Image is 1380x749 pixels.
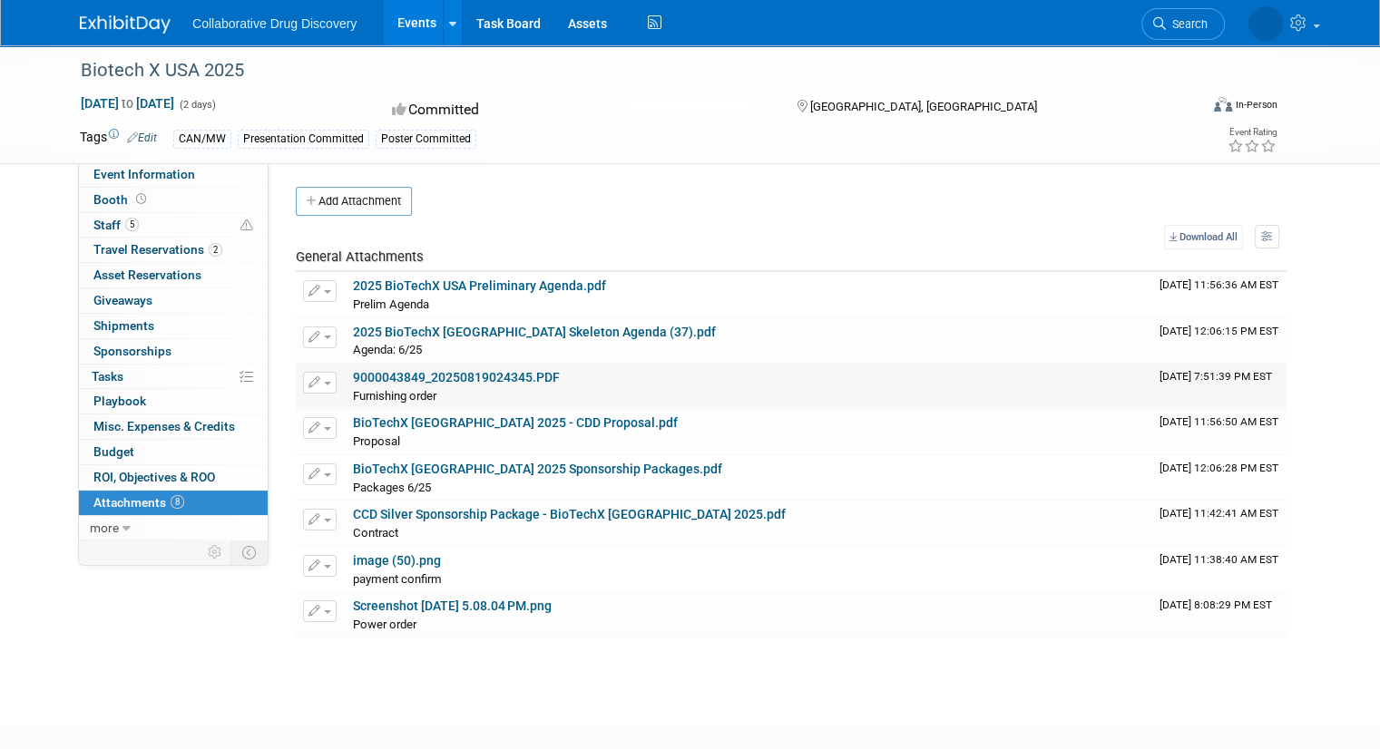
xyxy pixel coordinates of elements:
[79,314,268,338] a: Shipments
[1160,598,1272,611] span: Upload Timestamp
[353,481,431,494] span: Packages 6/25
[93,167,195,181] span: Event Information
[79,516,268,540] a: more
[119,96,136,111] span: to
[125,218,139,231] span: 5
[80,15,171,34] img: ExhibitDay
[127,131,157,144] a: Edit
[353,325,716,339] a: 2025 BioTechX [GEOGRAPHIC_DATA] Skeleton Agenda (37).pdf
[353,553,441,568] a: image (50).png
[93,242,222,257] span: Travel Reservations
[353,278,606,293] a: 2025 BioTechX USA Preliminary Agenda.pdf
[93,394,146,408] span: Playbook
[79,339,268,364] a: Sponsorships
[79,213,268,238] a: Staff5
[79,491,268,515] a: Attachments8
[1152,318,1287,364] td: Upload Timestamp
[353,618,416,631] span: Power order
[79,389,268,413] a: Playbook
[79,162,268,187] a: Event Information
[353,526,398,540] span: Contract
[93,318,154,333] span: Shipments
[238,130,369,149] div: Presentation Committed
[353,434,400,448] span: Proposal
[353,598,552,613] a: Screenshot [DATE] 5.08.04 PM.png
[79,465,268,490] a: ROI, Objectives & ROO
[192,16,357,31] span: Collaborative Drug Discovery
[93,192,150,207] span: Booth
[1248,6,1283,41] img: Evan Moriarity
[79,288,268,313] a: Giveaways
[93,444,134,459] span: Budget
[93,218,139,232] span: Staff
[387,94,768,126] div: Committed
[1228,128,1277,137] div: Event Rating
[1101,94,1277,122] div: Event Format
[353,415,678,430] a: BioTechX [GEOGRAPHIC_DATA] 2025 - CDD Proposal.pdf
[353,389,436,403] span: Furnishing order
[1160,325,1278,337] span: Upload Timestamp
[80,128,157,149] td: Tags
[209,243,222,257] span: 2
[79,188,268,212] a: Booth
[353,507,786,521] a: CCD Silver Sponsorship Package - BioTechX [GEOGRAPHIC_DATA] 2025.pdf
[353,343,422,356] span: Agenda: 6/25
[376,130,476,149] div: Poster Committed
[93,470,215,484] span: ROI, Objectives & ROO
[173,130,231,149] div: CAN/MW
[93,495,184,510] span: Attachments
[92,369,123,384] span: Tasks
[1160,415,1278,428] span: Upload Timestamp
[1166,17,1208,31] span: Search
[93,293,152,307] span: Giveaways
[93,267,201,282] span: Asset Reservations
[93,344,171,358] span: Sponsorships
[1152,592,1287,637] td: Upload Timestamp
[240,218,253,234] span: Potential Scheduling Conflict -- at least one attendee is tagged in another overlapping event.
[1214,97,1232,112] img: Format-Inperson.png
[1152,409,1287,454] td: Upload Timestamp
[353,370,560,384] a: 9000043849_20250819024345.PDF
[231,540,269,564] td: Toggle Event Tabs
[80,95,175,112] span: [DATE] [DATE]
[1152,455,1287,501] td: Upload Timestamp
[90,520,119,535] span: more
[1235,98,1277,112] div: In-Person
[1160,278,1278,291] span: Upload Timestamp
[1141,8,1225,40] a: Search
[353,572,442,586] span: payment confirm
[178,99,216,111] span: (2 days)
[1160,553,1278,566] span: Upload Timestamp
[353,297,429,311] span: Prelim Agenda
[79,365,268,389] a: Tasks
[93,419,235,433] span: Misc. Expenses & Credits
[1164,225,1243,249] a: Download All
[79,238,268,262] a: Travel Reservations2
[74,54,1176,87] div: Biotech X USA 2025
[1160,462,1278,474] span: Upload Timestamp
[1160,370,1272,383] span: Upload Timestamp
[296,248,424,265] span: General Attachments
[171,495,184,509] span: 8
[353,462,722,476] a: BioTechX [GEOGRAPHIC_DATA] 2025 Sponsorship Packages.pdf
[200,540,231,564] td: Personalize Event Tab Strip
[1152,364,1287,409] td: Upload Timestamp
[1152,501,1287,546] td: Upload Timestamp
[810,100,1037,113] span: [GEOGRAPHIC_DATA], [GEOGRAPHIC_DATA]
[79,440,268,464] a: Budget
[79,414,268,439] a: Misc. Expenses & Credits
[1160,507,1278,520] span: Upload Timestamp
[132,192,150,206] span: Booth not reserved yet
[1152,272,1287,317] td: Upload Timestamp
[79,263,268,287] a: Asset Reservations
[1152,547,1287,592] td: Upload Timestamp
[296,187,412,216] button: Add Attachment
